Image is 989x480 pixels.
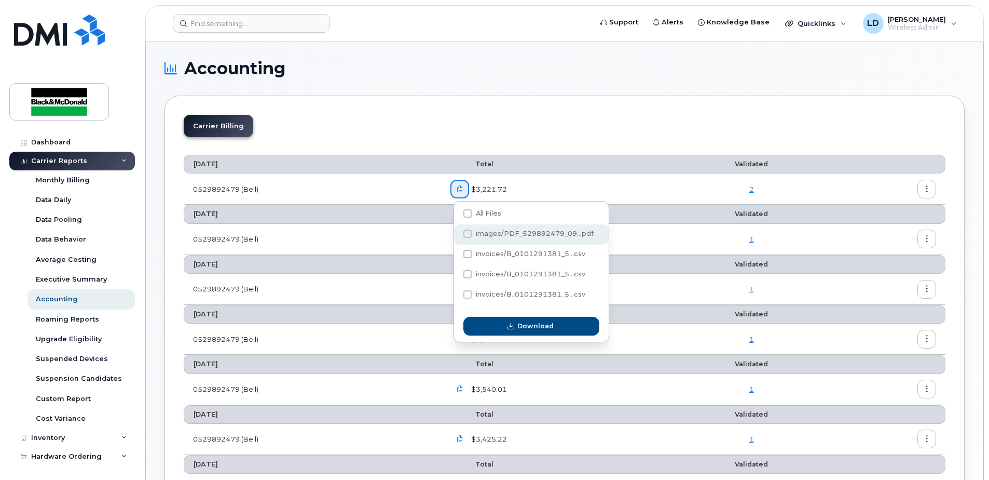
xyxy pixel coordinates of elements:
th: Validated [672,455,831,474]
td: 0529892479 (Bell) [184,374,441,405]
span: invoices/B_0101291381_529892479_20082025_ACC.csv [463,252,585,260]
th: Validated [672,205,831,223]
th: [DATE] [184,255,441,274]
span: $3,425.22 [469,434,507,444]
span: invoices/B_0101291381_5...csv [476,290,585,298]
a: 1 [749,435,754,443]
span: Total [450,160,493,168]
span: Accounting [184,61,285,76]
a: 1 [749,335,754,343]
span: images/PDF_529892479_098_0000000000.pdf [463,232,594,239]
td: 0529892479 (Bell) [184,174,441,205]
span: Total [450,210,493,218]
th: Validated [672,155,831,174]
a: 1 [749,235,754,243]
th: [DATE] [184,155,441,174]
span: Download [517,321,554,331]
th: Validated [672,355,831,374]
a: 1 [749,285,754,293]
th: Validated [672,255,831,274]
span: images/PDF_529892479_09...pdf [476,230,594,237]
span: Total [450,260,493,268]
td: 0529892479 (Bell) [184,224,441,255]
td: 0529892479 (Bell) [184,424,441,455]
th: [DATE] [184,205,441,223]
td: 0529892479 (Bell) [184,324,441,355]
span: All Files [476,209,501,217]
span: Total [450,310,493,318]
span: $3,221.72 [469,184,507,194]
th: Validated [672,305,831,324]
span: invoices/B_0101291381_529892479_20082025_MOB.csv [463,292,585,300]
th: [DATE] [184,405,441,424]
th: [DATE] [184,305,441,324]
th: [DATE] [184,455,441,474]
button: Download [463,317,599,336]
span: invoices/B_0101291381_5...csv [476,250,585,258]
span: $3,540.01 [469,384,507,394]
td: 0529892479 (Bell) [184,274,441,305]
span: Total [450,360,493,368]
a: 2 [749,185,754,193]
span: Total [450,410,493,418]
span: invoices/B_0101291381_5...csv [476,270,585,278]
span: Total [450,460,493,468]
span: invoices/B_0101291381_529892479_20082025_DTL.csv [463,272,585,280]
a: 1 [749,385,754,393]
th: Validated [672,405,831,424]
th: [DATE] [184,355,441,374]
